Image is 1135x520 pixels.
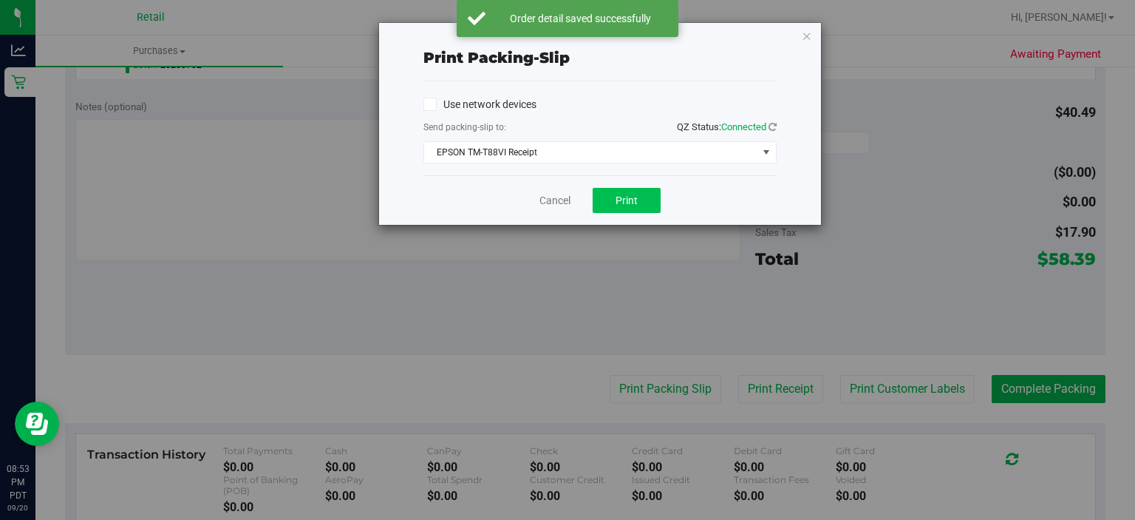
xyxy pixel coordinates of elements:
[423,49,570,67] span: Print packing-slip
[15,402,59,446] iframe: Resource center
[616,195,638,206] span: Print
[423,121,506,134] label: Send packing-slip to:
[494,11,667,26] div: Order detail saved successfully
[757,142,775,163] span: select
[424,142,757,163] span: EPSON TM-T88VI Receipt
[721,121,766,132] span: Connected
[423,97,536,112] label: Use network devices
[593,188,661,213] button: Print
[677,121,777,132] span: QZ Status:
[539,193,570,209] a: Cancel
